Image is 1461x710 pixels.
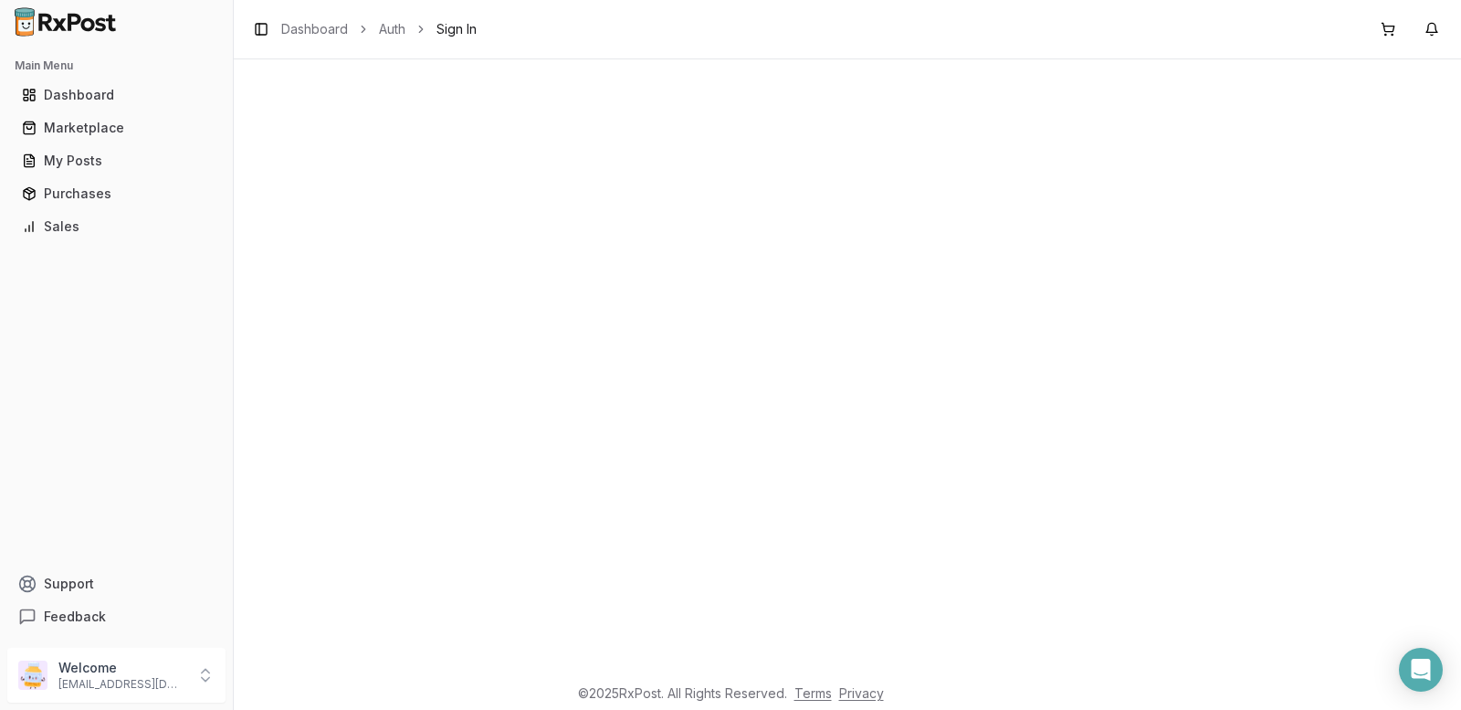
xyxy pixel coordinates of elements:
span: Feedback [44,608,106,626]
div: Open Intercom Messenger [1399,648,1443,692]
button: Marketplace [7,113,226,143]
button: Dashboard [7,80,226,110]
img: User avatar [18,661,47,690]
a: Dashboard [15,79,218,111]
a: Sales [15,210,218,243]
a: Terms [794,685,832,701]
button: Support [7,567,226,600]
a: Dashboard [281,20,348,38]
div: Sales [22,217,211,236]
a: Marketplace [15,111,218,144]
span: Sign In [436,20,477,38]
button: My Posts [7,146,226,175]
a: Privacy [839,685,884,701]
button: Feedback [7,600,226,633]
img: RxPost Logo [7,7,124,37]
a: Purchases [15,177,218,210]
div: Dashboard [22,86,211,104]
div: Purchases [22,185,211,203]
button: Purchases [7,179,226,208]
p: Welcome [58,659,185,677]
div: My Posts [22,152,211,170]
button: Sales [7,212,226,241]
nav: breadcrumb [281,20,477,38]
a: Auth [379,20,405,38]
div: Marketplace [22,119,211,137]
a: My Posts [15,144,218,177]
h2: Main Menu [15,58,218,73]
p: [EMAIL_ADDRESS][DOMAIN_NAME] [58,677,185,692]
